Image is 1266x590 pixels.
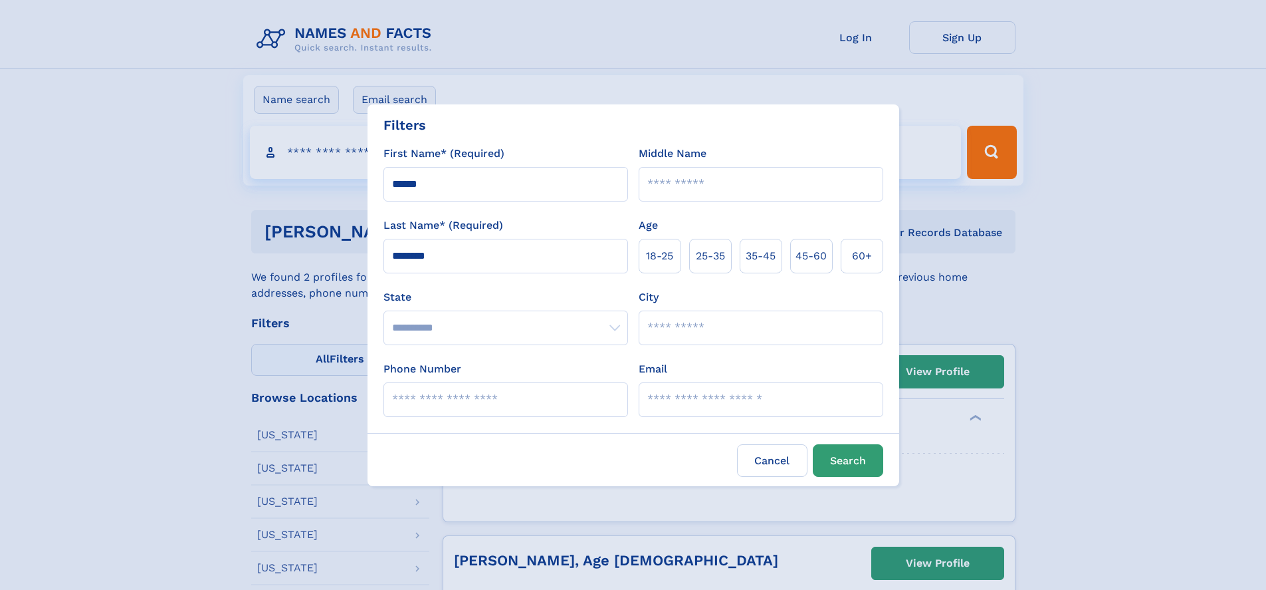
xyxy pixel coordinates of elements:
label: Cancel [737,444,807,477]
label: Middle Name [639,146,706,162]
label: Phone Number [383,361,461,377]
label: Age [639,218,658,233]
span: 45‑60 [795,248,827,264]
span: 35‑45 [746,248,776,264]
label: Last Name* (Required) [383,218,503,233]
label: Email [639,361,667,377]
span: 60+ [852,248,872,264]
span: 18‑25 [646,248,673,264]
label: City [639,289,659,305]
div: Filters [383,115,426,135]
label: First Name* (Required) [383,146,504,162]
span: 25‑35 [696,248,725,264]
label: State [383,289,628,305]
button: Search [813,444,883,477]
